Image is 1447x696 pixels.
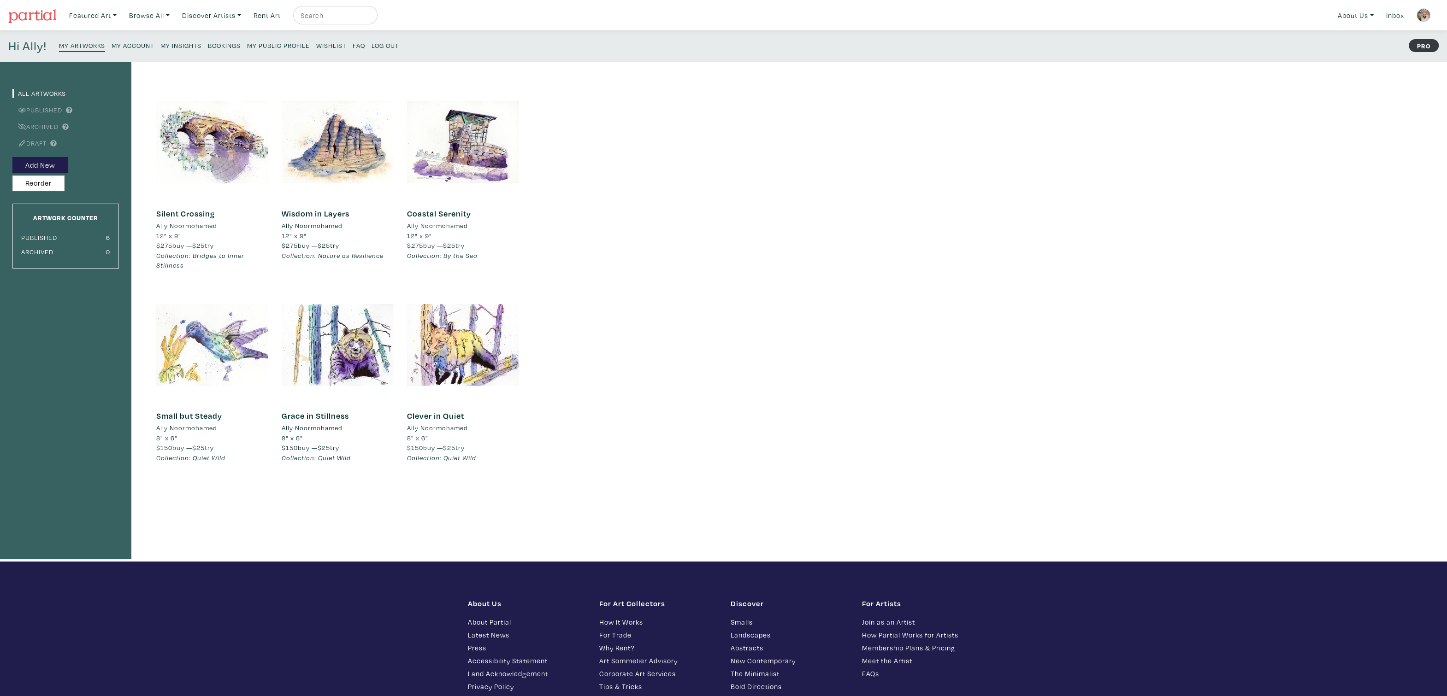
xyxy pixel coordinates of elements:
a: Tips & Tricks [599,681,717,692]
em: Collection: By the Sea [407,251,478,260]
a: Browse All [125,6,174,25]
button: Add New [12,157,68,173]
a: Draft [12,139,47,147]
span: $25 [318,443,330,452]
a: Log Out [372,39,399,51]
a: Ally Noormohamed [156,221,268,231]
a: Rent Art [249,6,285,25]
small: My Artworks [59,41,105,50]
a: How Partial Works for Artists [862,630,980,640]
em: Collection: Quiet Wild [156,453,225,462]
a: Ally Noormohamed [282,423,393,433]
li: Ally Noormohamed [282,423,343,433]
span: 8" x 6" [282,433,303,442]
a: New Contemporary [731,655,848,666]
a: Discover Artists [178,6,245,25]
input: Search [300,10,369,21]
a: Featured Art [65,6,121,25]
a: FAQs [862,668,980,679]
small: My Insights [160,41,201,50]
span: 12" x 9" [282,231,307,240]
a: About Partial [468,617,585,627]
span: $150 [282,443,298,452]
em: Collection: Quiet Wild [282,453,351,462]
a: Grace in Stillness [282,410,349,421]
span: $275 [407,241,423,250]
small: My Public Profile [247,41,310,50]
a: My Public Profile [247,39,310,51]
a: My Artworks [59,39,105,52]
small: My Account [112,41,154,50]
strong: PRO [1409,39,1439,52]
a: Bookings [208,39,241,51]
span: buy — try [156,443,214,452]
a: Accessibility Statement [468,655,585,666]
h1: Discover [731,599,848,608]
a: For Trade [599,630,717,640]
li: Ally Noormohamed [156,423,217,433]
h4: Hi Ally! [8,39,47,53]
em: Collection: Quiet Wild [407,453,476,462]
a: Ally Noormohamed [407,221,519,231]
small: 0 [106,247,110,256]
a: Published [12,105,62,114]
a: Silent Crossing [156,208,215,219]
a: Press [468,643,585,653]
li: Ally Noormohamed [407,221,468,231]
small: Log Out [372,41,399,50]
span: buy — try [282,443,339,452]
span: buy — try [407,241,465,250]
a: FAQ [353,39,365,51]
span: buy — try [156,241,214,250]
a: Bold Directions [731,681,848,692]
a: My Account [112,39,154,51]
span: $275 [282,241,298,250]
span: 8" x 6" [156,433,177,442]
span: $25 [443,443,455,452]
a: My Insights [160,39,201,51]
span: 12" x 9" [156,231,181,240]
em: Collection: Bridges to Inner Stillness [156,251,244,270]
a: The Minimalist [731,668,848,679]
span: 12" x 9" [407,231,432,240]
span: buy — try [407,443,465,452]
a: All Artworks [12,89,66,98]
a: Ally Noormohamed [156,423,268,433]
img: phpThumb.php [1417,8,1430,22]
a: Clever in Quiet [407,410,464,421]
a: Latest News [468,630,585,640]
a: Wisdom in Layers [282,208,349,219]
small: FAQ [353,41,365,50]
a: Corporate Art Services [599,668,717,679]
a: Privacy Policy [468,681,585,692]
a: Wishlist [316,39,346,51]
a: Inbox [1382,6,1408,25]
a: Coastal Serenity [407,208,471,219]
a: Join as an Artist [862,617,980,627]
li: Ally Noormohamed [282,221,343,231]
small: Wishlist [316,41,346,50]
span: $275 [156,241,172,250]
h1: For Art Collectors [599,599,717,608]
small: Bookings [208,41,241,50]
a: Abstracts [731,643,848,653]
button: Reorder [12,175,65,192]
a: Ally Noormohamed [407,423,519,433]
small: 6 [106,233,110,242]
h1: For Artists [862,599,980,608]
small: Published [21,233,57,242]
small: Archived [21,247,53,256]
a: Small but Steady [156,410,222,421]
span: $25 [318,241,330,250]
a: Membership Plans & Pricing [862,643,980,653]
span: $25 [443,241,455,250]
li: Ally Noormohamed [156,221,217,231]
span: $150 [407,443,423,452]
small: Artwork Counter [33,213,98,222]
a: Land Acknowledgement [468,668,585,679]
span: buy — try [282,241,339,250]
em: Collection: Nature as Resilience [282,251,384,260]
span: $150 [156,443,172,452]
a: Meet the Artist [862,655,980,666]
a: Why Rent? [599,643,717,653]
